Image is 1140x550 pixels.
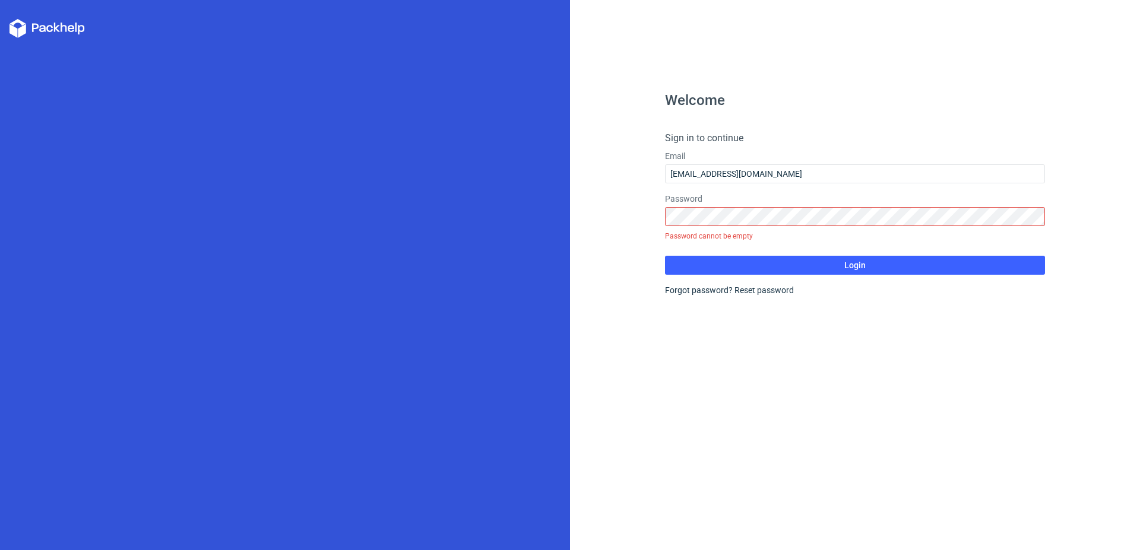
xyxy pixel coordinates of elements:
button: Login [665,256,1045,275]
label: Password [665,193,1045,205]
div: Forgot password? [665,284,1045,296]
span: Login [844,261,866,269]
h4: Sign in to continue [665,131,1045,145]
a: Reset password [734,285,794,295]
label: Email [665,150,1045,162]
div: Password cannot be empty [665,226,1045,246]
h1: Welcome [665,93,1045,107]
